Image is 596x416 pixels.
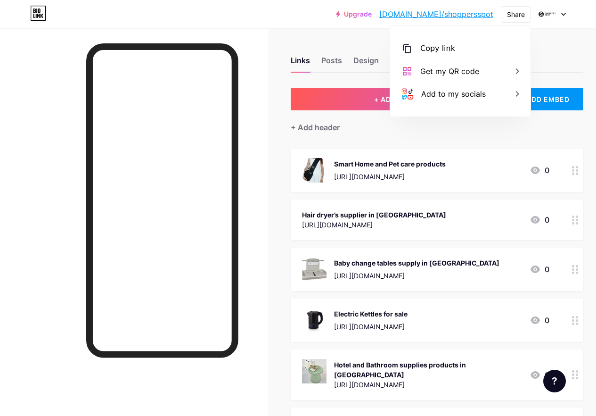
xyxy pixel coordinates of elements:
[420,66,479,77] div: Get my QR code
[291,55,310,72] div: Links
[507,9,525,19] div: Share
[334,309,408,319] div: Electric Kettles for sale
[421,88,486,100] div: Add to my socials
[506,88,583,110] div: + ADD EMBED
[538,5,556,23] img: shoppersspot
[336,10,372,18] a: Upgrade
[302,210,446,220] div: Hair dryer’s supplier in [GEOGRAPHIC_DATA]
[334,322,408,332] div: [URL][DOMAIN_NAME]
[321,55,342,72] div: Posts
[291,122,340,133] div: + Add header
[530,214,549,225] div: 0
[302,158,327,183] img: Smart Home and Pet care products
[302,308,327,333] img: Electric Kettles for sale
[302,257,327,282] img: Baby change tables supply in Australia
[353,55,379,72] div: Design
[334,159,446,169] div: Smart Home and Pet care products
[420,43,455,54] div: Copy link
[530,264,549,275] div: 0
[379,8,493,20] a: [DOMAIN_NAME]/shoppersspot
[530,315,549,326] div: 0
[374,95,415,103] span: + ADD LINK
[530,165,549,176] div: 0
[530,369,549,381] div: 0
[334,172,446,182] div: [URL][DOMAIN_NAME]
[334,271,499,281] div: [URL][DOMAIN_NAME]
[334,380,522,390] div: [URL][DOMAIN_NAME]
[302,220,446,230] div: [URL][DOMAIN_NAME]
[291,88,498,110] button: + ADD LINK
[334,360,522,380] div: Hotel and Bathroom supplies products in [GEOGRAPHIC_DATA]
[334,258,499,268] div: Baby change tables supply in [GEOGRAPHIC_DATA]
[302,359,327,383] img: Hotel and Bathroom supplies products in Australia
